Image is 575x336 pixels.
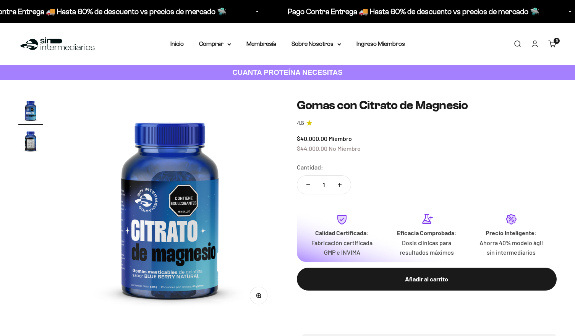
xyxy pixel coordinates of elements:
summary: Comprar [199,39,231,49]
button: Reducir cantidad [297,176,319,194]
p: Dosis clínicas para resultados máximos [390,238,463,257]
span: $40.000,00 [297,135,327,142]
span: No Miembro [329,145,361,152]
p: Ahorra 40% modelo ágil sin intermediarios [475,238,548,257]
div: Añadir al carrito [312,274,542,284]
span: $44.000,00 [297,145,327,152]
button: Ir al artículo 1 [18,98,43,125]
span: Miembro [329,135,352,142]
a: Ingreso Miembros [356,40,405,47]
p: Pago Contra Entrega 🚚 Hasta 60% de descuento vs precios de mercado 🛸 [285,5,536,18]
strong: Precio Inteligente: [486,229,537,236]
a: Inicio [170,40,184,47]
label: Cantidad: [297,162,323,172]
h1: Gomas con Citrato de Magnesio [297,98,557,113]
summary: Sobre Nosotros [292,39,341,49]
button: Añadir al carrito [297,268,557,291]
img: Gomas con Citrato de Magnesio [61,98,279,315]
span: 3 [556,39,558,43]
a: 4.64.6 de 5.0 estrellas [297,119,557,128]
p: Fabricación certificada GMP e INVIMA [306,238,379,257]
img: Gomas con Citrato de Magnesio [18,98,43,123]
img: Gomas con Citrato de Magnesio [18,129,43,153]
strong: Eficacia Comprobada: [397,229,457,236]
button: Aumentar cantidad [329,176,351,194]
strong: Calidad Certificada: [315,229,369,236]
a: Membresía [246,40,276,47]
strong: CUANTA PROTEÍNA NECESITAS [232,68,343,76]
button: Ir al artículo 2 [18,129,43,155]
span: 4.6 [297,119,304,128]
